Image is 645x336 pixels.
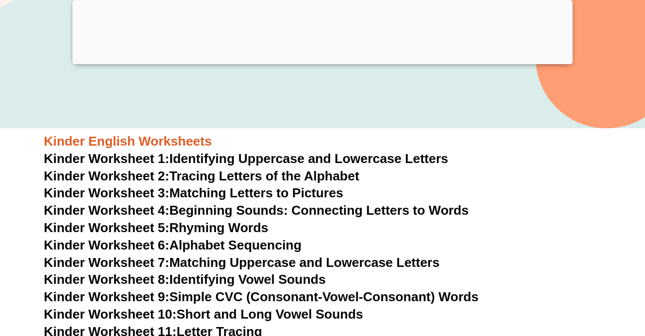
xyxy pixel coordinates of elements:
[44,185,343,200] a: Kinder Worksheet 3:Matching Letters to Pictures
[44,203,169,218] span: Kinder Worksheet 4:
[44,289,169,304] span: Kinder Worksheet 9:
[44,220,169,235] span: Kinder Worksheet 5:
[44,133,601,150] h3: Kinder English Worksheets
[44,203,469,218] a: Kinder Worksheet 4:Beginning Sounds: Connecting Letters to Words
[44,289,478,304] a: Kinder Worksheet 9:Simple CVC (Consonant-Vowel-Consonant) Words
[44,220,268,235] a: Kinder Worksheet 5:Rhyming Words
[44,168,359,183] a: Kinder Worksheet 2:Tracing Letters of the Alphabet
[44,255,439,270] a: Kinder Worksheet 7:Matching Uppercase and Lowercase Letters
[479,224,645,336] iframe: Chat Widget
[44,238,169,252] span: Kinder Worksheet 6:
[44,151,448,166] a: Kinder Worksheet 1:Identifying Uppercase and Lowercase Letters
[44,255,169,270] span: Kinder Worksheet 7:
[44,272,325,287] a: Kinder Worksheet 8:Identifying Vowel Sounds
[44,307,363,322] a: Kinder Worksheet 10:Short and Long Vowel Sounds
[44,185,169,200] span: Kinder Worksheet 3:
[44,238,302,252] a: Kinder Worksheet 6:Alphabet Sequencing
[44,307,177,322] span: Kinder Worksheet 10:
[44,151,169,166] span: Kinder Worksheet 1:
[44,272,169,287] span: Kinder Worksheet 8:
[44,168,169,183] span: Kinder Worksheet 2:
